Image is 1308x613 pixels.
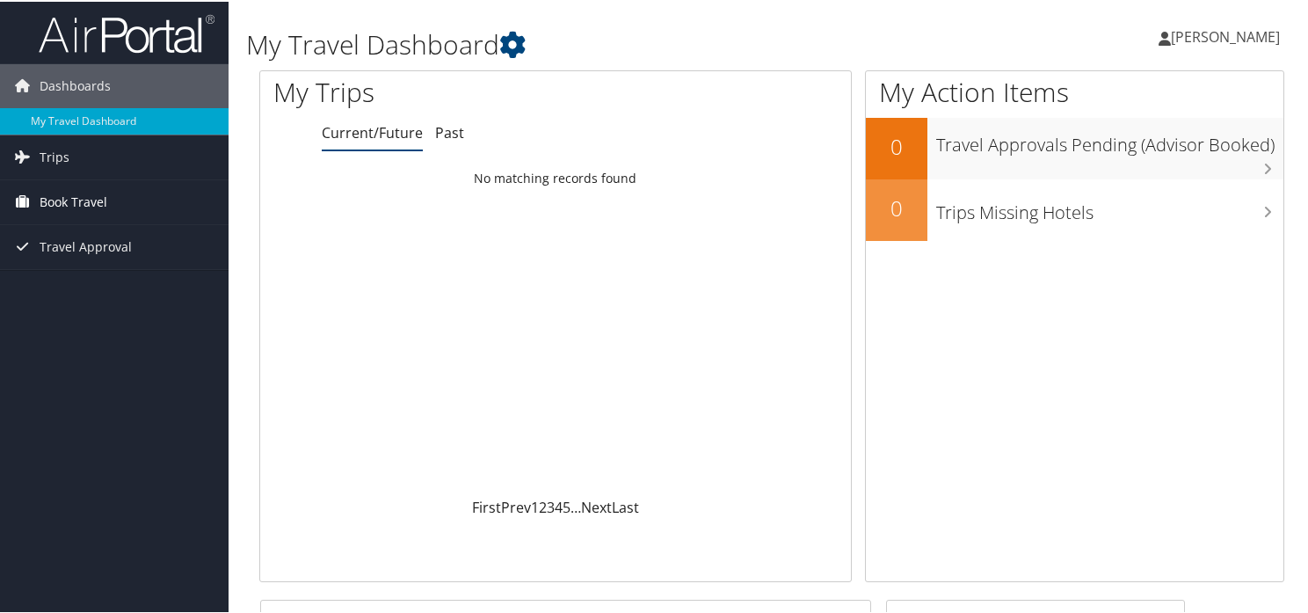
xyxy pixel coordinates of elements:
a: Past [435,121,464,141]
a: 0Trips Missing Hotels [866,178,1283,239]
h2: 0 [866,192,927,222]
a: 4 [555,496,563,515]
td: No matching records found [260,161,851,193]
a: 0Travel Approvals Pending (Advisor Booked) [866,116,1283,178]
a: First [472,496,501,515]
a: [PERSON_NAME] [1159,9,1297,62]
span: Dashboards [40,62,111,106]
a: Current/Future [322,121,423,141]
h1: My Trips [273,72,592,109]
h1: My Action Items [866,72,1283,109]
a: 1 [531,496,539,515]
a: Prev [501,496,531,515]
span: Travel Approval [40,223,132,267]
a: Next [581,496,612,515]
span: Book Travel [40,179,107,223]
a: 5 [563,496,570,515]
a: 2 [539,496,547,515]
a: Last [612,496,639,515]
a: 3 [547,496,555,515]
h3: Trips Missing Hotels [936,190,1283,223]
h2: 0 [866,130,927,160]
h1: My Travel Dashboard [246,25,947,62]
span: [PERSON_NAME] [1171,26,1280,45]
span: Trips [40,134,69,178]
img: airportal-logo.png [39,11,214,53]
h3: Travel Approvals Pending (Advisor Booked) [936,122,1283,156]
span: … [570,496,581,515]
